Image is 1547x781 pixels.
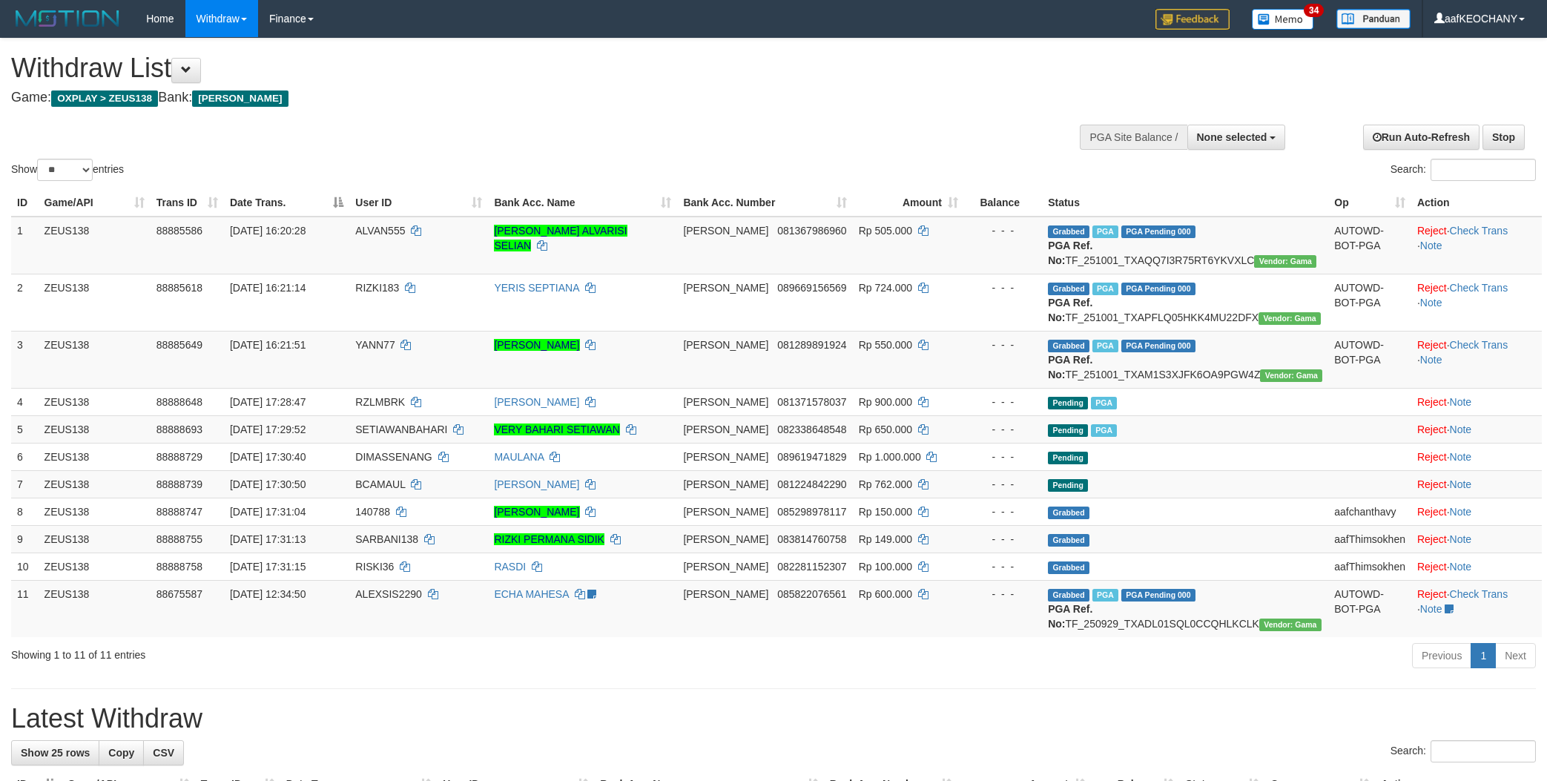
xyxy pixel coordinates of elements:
span: YANN77 [355,339,395,351]
span: Marked by aafanarl [1092,225,1118,238]
a: Check Trans [1450,588,1508,600]
a: Reject [1417,506,1447,518]
span: 88888758 [156,561,202,573]
span: Grabbed [1048,561,1089,574]
span: [DATE] 17:31:04 [230,506,306,518]
td: AUTOWD-BOT-PGA [1328,217,1411,274]
span: Rp 600.000 [859,588,912,600]
span: 88888755 [156,533,202,545]
span: Copy 082338648548 to clipboard [777,424,846,435]
a: Note [1450,451,1472,463]
a: Reject [1417,424,1447,435]
span: [DATE] 16:21:51 [230,339,306,351]
b: PGA Ref. No: [1048,354,1092,380]
td: AUTOWD-BOT-PGA [1328,580,1411,637]
span: PGA Pending [1121,283,1195,295]
th: User ID: activate to sort column ascending [349,189,488,217]
a: Reject [1417,396,1447,408]
div: - - - [970,477,1036,492]
div: - - - [970,504,1036,519]
td: aafchanthavy [1328,498,1411,525]
span: Rp 650.000 [859,424,912,435]
td: ZEUS138 [39,498,151,525]
th: ID [11,189,39,217]
th: Action [1411,189,1542,217]
td: 8 [11,498,39,525]
span: ALEXSIS2290 [355,588,422,600]
span: SARBANI138 [355,533,418,545]
img: Feedback.jpg [1155,9,1230,30]
span: Copy 081367986960 to clipboard [777,225,846,237]
td: · · [1411,331,1542,388]
span: [PERSON_NAME] [683,424,768,435]
span: 88888729 [156,451,202,463]
span: None selected [1197,131,1267,143]
input: Search: [1431,740,1536,762]
div: - - - [970,449,1036,464]
h4: Game: Bank: [11,90,1017,105]
span: [DATE] 17:30:50 [230,478,306,490]
td: 5 [11,415,39,443]
span: Copy 081371578037 to clipboard [777,396,846,408]
span: Copy [108,747,134,759]
td: ZEUS138 [39,274,151,331]
span: [PERSON_NAME] [683,506,768,518]
a: Note [1420,297,1442,309]
a: [PERSON_NAME] [494,396,579,408]
a: Check Trans [1450,339,1508,351]
span: [DATE] 16:20:28 [230,225,306,237]
th: Amount: activate to sort column ascending [853,189,964,217]
td: · [1411,415,1542,443]
a: VERY BAHARI SETIAWAN [494,424,620,435]
span: Rp 724.000 [859,282,912,294]
a: Reject [1417,339,1447,351]
span: Marked by aafsolysreylen [1091,424,1117,437]
a: Note [1450,561,1472,573]
span: Rp 505.000 [859,225,912,237]
a: Reject [1417,588,1447,600]
span: [DATE] 17:31:15 [230,561,306,573]
label: Show entries [11,159,124,181]
div: - - - [970,532,1036,547]
div: PGA Site Balance / [1080,125,1187,150]
span: Marked by aafsolysreylen [1091,397,1117,409]
span: Copy 085298978117 to clipboard [777,506,846,518]
a: Reject [1417,282,1447,294]
td: 3 [11,331,39,388]
a: Note [1420,354,1442,366]
span: [PERSON_NAME] [683,533,768,545]
span: [DATE] 17:31:13 [230,533,306,545]
h1: Withdraw List [11,53,1017,83]
span: Pending [1048,424,1088,437]
td: · [1411,388,1542,415]
span: Vendor URL: https://trx31.1velocity.biz [1254,255,1316,268]
span: Marked by aafanarl [1092,340,1118,352]
span: [PERSON_NAME] [683,225,768,237]
td: 9 [11,525,39,553]
span: Copy 089669156569 to clipboard [777,282,846,294]
span: Grabbed [1048,507,1089,519]
span: PGA Pending [1121,225,1195,238]
th: Op: activate to sort column ascending [1328,189,1411,217]
b: PGA Ref. No: [1048,240,1092,266]
div: - - - [970,337,1036,352]
span: 88885586 [156,225,202,237]
td: ZEUS138 [39,580,151,637]
label: Search: [1391,159,1536,181]
a: CSV [143,740,184,765]
span: 88675587 [156,588,202,600]
span: DIMASSENANG [355,451,432,463]
a: Reject [1417,533,1447,545]
th: Bank Acc. Name: activate to sort column ascending [488,189,677,217]
td: AUTOWD-BOT-PGA [1328,331,1411,388]
span: [PERSON_NAME] [683,588,768,600]
span: Grabbed [1048,589,1089,602]
td: ZEUS138 [39,415,151,443]
span: Rp 550.000 [859,339,912,351]
div: - - - [970,587,1036,602]
a: RASDI [494,561,526,573]
td: · [1411,498,1542,525]
a: [PERSON_NAME] [494,339,579,351]
a: Run Auto-Refresh [1363,125,1480,150]
td: 10 [11,553,39,580]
